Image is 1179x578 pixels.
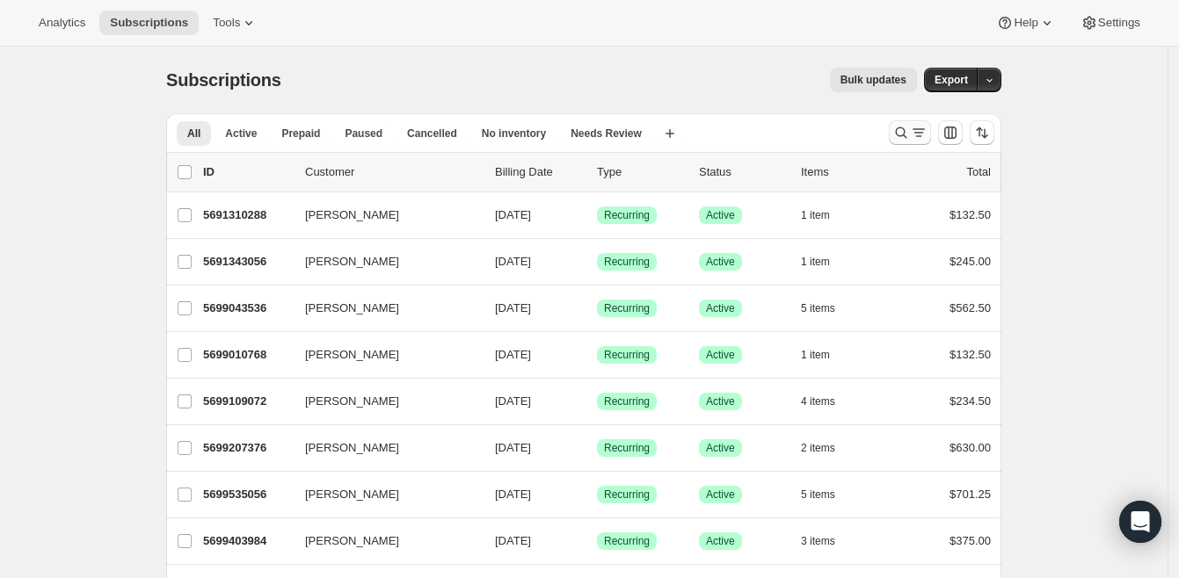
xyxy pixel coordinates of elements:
[950,301,991,314] span: $562.50
[203,300,291,317] p: 5699043536
[203,206,291,224] p: 5691310288
[706,208,735,222] span: Active
[801,301,835,315] span: 5 items
[604,301,650,315] span: Recurring
[1098,16,1140,30] span: Settings
[604,394,650,408] span: Recurring
[604,488,650,502] span: Recurring
[99,11,199,35] button: Subscriptions
[950,441,991,454] span: $630.00
[495,255,531,268] span: [DATE]
[203,486,291,503] p: 5699535056
[203,163,291,181] p: ID
[801,441,835,455] span: 2 items
[801,436,855,460] button: 2 items
[305,486,399,503] span: [PERSON_NAME]
[706,348,735,362] span: Active
[281,126,320,141] span: Prepaid
[841,73,906,87] span: Bulk updates
[604,441,650,455] span: Recurring
[801,343,849,367] button: 1 item
[305,393,399,410] span: [PERSON_NAME]
[706,534,735,548] span: Active
[203,389,991,414] div: 5699109072[PERSON_NAME][DATE]SuccessRecurringSuccessActive4 items$234.50
[604,348,650,362] span: Recurring
[706,394,735,408] span: Active
[935,73,968,87] span: Export
[801,389,855,414] button: 4 items
[801,203,849,228] button: 1 item
[706,301,735,315] span: Active
[706,488,735,502] span: Active
[295,201,470,229] button: [PERSON_NAME]
[986,11,1066,35] button: Help
[305,163,481,181] p: Customer
[597,163,685,181] div: Type
[801,163,889,181] div: Items
[830,68,917,92] button: Bulk updates
[295,248,470,276] button: [PERSON_NAME]
[110,16,188,30] span: Subscriptions
[203,253,291,271] p: 5691343056
[801,529,855,553] button: 3 items
[203,346,291,364] p: 5699010768
[482,126,546,141] span: No inventory
[1070,11,1151,35] button: Settings
[801,255,830,269] span: 1 item
[1014,16,1037,30] span: Help
[970,120,994,145] button: Sort the results
[203,436,991,460] div: 5699207376[PERSON_NAME][DATE]SuccessRecurringSuccessActive2 items$630.00
[28,11,96,35] button: Analytics
[801,534,835,548] span: 3 items
[801,208,830,222] span: 1 item
[604,255,650,269] span: Recurring
[203,529,991,553] div: 5699403984[PERSON_NAME][DATE]SuccessRecurringSuccessActive3 items$375.00
[495,348,531,361] span: [DATE]
[950,255,991,268] span: $245.00
[295,294,470,322] button: [PERSON_NAME]
[407,126,457,141] span: Cancelled
[967,163,991,181] p: Total
[203,439,291,457] p: 5699207376
[571,126,642,141] span: Needs Review
[495,394,531,408] span: [DATE]
[801,348,830,362] span: 1 item
[801,394,835,408] span: 4 items
[213,16,240,30] span: Tools
[305,532,399,550] span: [PERSON_NAME]
[699,163,787,181] p: Status
[203,393,291,410] p: 5699109072
[203,296,991,321] div: 5699043536[PERSON_NAME][DATE]SuccessRecurringSuccessActive5 items$562.50
[801,482,855,507] button: 5 items
[495,163,583,181] p: Billing Date
[203,343,991,367] div: 5699010768[PERSON_NAME][DATE]SuccessRecurringSuccessActive1 item$132.50
[950,394,991,408] span: $234.50
[203,249,991,274] div: 5691343056[PERSON_NAME][DATE]SuccessRecurringSuccessActive1 item$245.00
[495,534,531,547] span: [DATE]
[706,255,735,269] span: Active
[495,301,531,314] span: [DATE]
[166,70,281,90] span: Subscriptions
[495,488,531,501] span: [DATE]
[203,532,291,550] p: 5699403984
[604,534,650,548] span: Recurring
[604,208,650,222] span: Recurring
[950,488,991,501] span: $701.25
[295,434,470,462] button: [PERSON_NAME]
[656,121,684,146] button: Create new view
[295,480,470,509] button: [PERSON_NAME]
[950,348,991,361] span: $132.50
[938,120,963,145] button: Customize table column order and visibility
[495,208,531,221] span: [DATE]
[706,441,735,455] span: Active
[924,68,979,92] button: Export
[495,441,531,454] span: [DATE]
[345,126,382,141] span: Paused
[305,253,399,271] span: [PERSON_NAME]
[801,296,855,321] button: 5 items
[305,439,399,457] span: [PERSON_NAME]
[295,341,470,369] button: [PERSON_NAME]
[801,488,835,502] span: 5 items
[801,249,849,274] button: 1 item
[295,387,470,415] button: [PERSON_NAME]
